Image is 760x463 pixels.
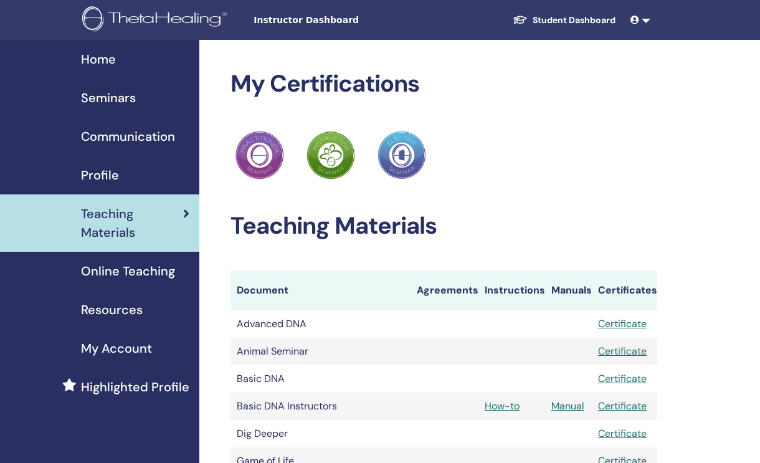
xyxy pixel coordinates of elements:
[235,131,284,179] img: Practitioner
[81,127,175,146] span: Communication
[81,88,136,107] span: Seminars
[81,339,152,358] span: My Account
[230,365,411,393] td: Basic DNA
[598,427,647,440] a: Certificate
[81,50,116,69] span: Home
[598,399,647,413] a: Certificate
[230,270,411,310] th: Document
[545,270,592,310] th: Manuals
[81,378,189,396] span: Highlighted Profile
[81,262,175,280] span: Online Teaching
[513,14,528,25] img: graduation-cap-white.svg
[82,6,231,34] img: logo.png
[230,70,657,98] h2: My Certifications
[81,300,143,319] span: Resources
[81,166,119,184] span: Profile
[306,131,355,179] img: Practitioner
[592,270,657,310] th: Certificates
[411,270,478,310] th: Agreements
[478,270,545,310] th: Instructions
[230,393,411,420] td: Basic DNA Instructors
[551,399,584,413] a: Manual
[485,399,520,413] a: How-to
[230,338,411,365] td: Animal Seminar
[503,9,625,32] a: Student Dashboard
[598,345,647,358] a: Certificate
[230,310,411,338] td: Advanced DNA
[598,317,647,330] a: Certificate
[254,14,440,27] span: Instructor Dashboard
[598,372,647,385] a: Certificate
[230,420,411,447] td: Dig Deeper
[230,212,657,241] h2: Teaching Materials
[81,204,183,242] span: Teaching Materials
[378,131,426,179] img: Practitioner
